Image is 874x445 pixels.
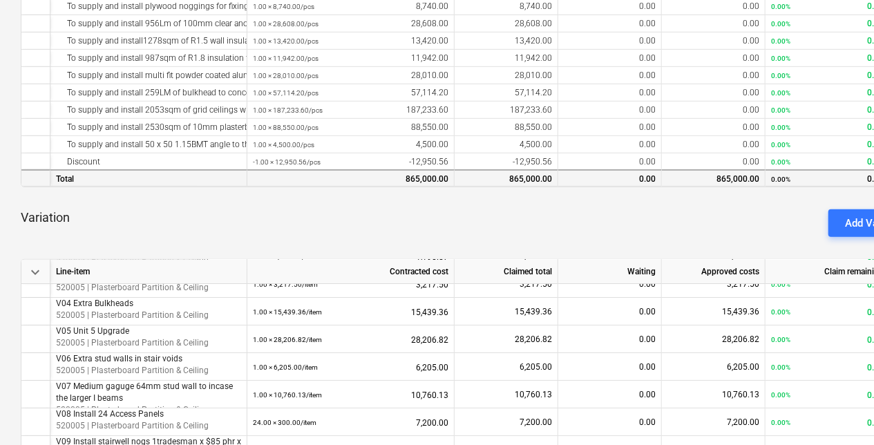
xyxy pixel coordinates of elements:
[727,279,759,289] span: 3,217.50
[510,105,552,115] span: 187,233.60
[253,20,319,28] small: 1.00 × 28,608.00 / pcs
[743,53,759,63] span: 0.00
[743,36,759,46] span: 0.00
[253,119,448,136] div: 88,550.00
[50,169,247,187] div: Total
[743,122,759,132] span: 0.00
[56,50,241,67] div: To supply and install 987sqm of R1.8 insulation to the underside of the office
[56,353,241,365] p: V06 Extra stud walls in stair voids
[639,53,656,63] span: 0.00
[727,417,759,427] span: 7,200.00
[56,119,241,136] div: To supply and install 2530sqm of 10mm plasterboard to stud walls
[639,307,656,316] span: 0.00
[253,353,448,381] div: 6,205.00
[253,72,319,79] small: 1.00 × 28,010.00 / pcs
[50,260,247,284] div: Line-item
[771,72,790,79] small: 0.00%
[639,19,656,28] span: 0.00
[56,365,241,377] p: 520005 | Plasterboard Partition & Ceiling
[771,158,790,166] small: 0.00%
[558,169,662,187] div: 0.00
[56,153,241,171] div: Discount
[515,53,552,63] span: 11,942.00
[771,124,790,131] small: 0.00%
[771,37,790,45] small: 0.00%
[253,281,318,288] small: 1.00 × 3,217.50 / item
[253,308,322,316] small: 1.00 × 15,439.36 / item
[639,122,656,132] span: 0.00
[253,67,448,84] div: 28,010.00
[253,89,319,97] small: 1.00 × 57,114.20 / pcs
[253,37,319,45] small: 1.00 × 13,420.00 / pcs
[639,88,656,97] span: 0.00
[56,298,241,310] p: V04 Extra Bulkheads
[520,417,552,427] span: 7,200.00
[253,419,316,426] small: 24.00 × 300.00 / item
[56,282,241,294] p: 520005 | Plasterboard Partition & Ceiling
[253,102,448,119] div: 187,233.60
[639,105,656,115] span: 0.00
[520,362,552,372] span: 6,205.00
[56,136,241,153] div: To supply and install 50 x 50 1.15BMT angle to the fire rated wall and soffit junction including ...
[253,84,448,102] div: 57,114.20
[727,362,759,372] span: 6,205.00
[253,391,322,399] small: 1.00 × 10,760.13 / item
[639,279,656,289] span: 0.00
[743,157,759,167] span: 0.00
[771,281,790,288] small: 0.00%
[515,36,552,46] span: 13,420.00
[743,19,759,28] span: 0.00
[56,325,241,337] p: V05 Unit 5 Upgrade
[743,1,759,11] span: 0.00
[253,136,448,153] div: 4,500.00
[771,176,790,183] small: 0.00%
[253,363,318,371] small: 1.00 × 6,205.00 / item
[722,334,759,344] span: 28,206.82
[771,55,790,62] small: 0.00%
[520,279,552,289] span: 3,217.50
[515,70,552,80] span: 28,010.00
[253,298,448,326] div: 15,439.36
[253,32,448,50] div: 13,420.00
[56,67,241,84] div: To supply and install multi fit powder coated aluminum door jambs for Doors D3 x 21 and D8 x 4 in...
[639,1,656,11] span: 0.00
[743,140,759,149] span: 0.00
[639,390,656,399] span: 0.00
[515,390,552,399] span: 10,760.13
[253,325,448,354] div: 28,206.82
[513,157,552,167] span: -12,950.56
[771,106,790,114] small: 0.00%
[722,307,759,316] span: 15,439.36
[56,408,241,420] p: V08 Install 24 Access Panels
[771,363,790,371] small: 0.00%
[743,70,759,80] span: 0.00
[253,3,314,10] small: 1.00 × 8,740.00 / pcs
[771,391,790,399] small: 0.00%
[520,1,552,11] span: 8,740.00
[639,70,656,80] span: 0.00
[56,420,241,432] p: 520005 | Plasterboard Partition & Ceiling
[771,3,790,10] small: 0.00%
[771,89,790,97] small: 0.00%
[253,270,448,299] div: 3,217.50
[771,20,790,28] small: 0.00%
[253,141,314,149] small: 1.00 × 4,500.00 / pcs
[743,88,759,97] span: 0.00
[253,15,448,32] div: 28,608.00
[56,84,241,102] div: To supply and install 259LM of bulkhead to conceal the grid ceilings
[743,105,759,115] span: 0.00
[558,260,662,284] div: Waiting
[253,381,448,409] div: 10,760.13
[515,88,552,97] span: 57,114.20
[253,55,319,62] small: 1.00 × 11,942.00 / pcs
[639,36,656,46] span: 0.00
[515,122,552,132] span: 88,550.00
[56,102,241,119] div: To supply and install 2053sqm of grid ceilings with standard mineral fiber tiles
[253,336,322,343] small: 1.00 × 28,206.82 / item
[515,307,552,316] span: 15,439.36
[722,390,759,399] span: 10,760.13
[662,260,766,284] div: Approved costs
[662,169,766,187] div: 865,000.00
[455,260,558,284] div: Claimed total
[27,264,44,281] span: keyboard_arrow_down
